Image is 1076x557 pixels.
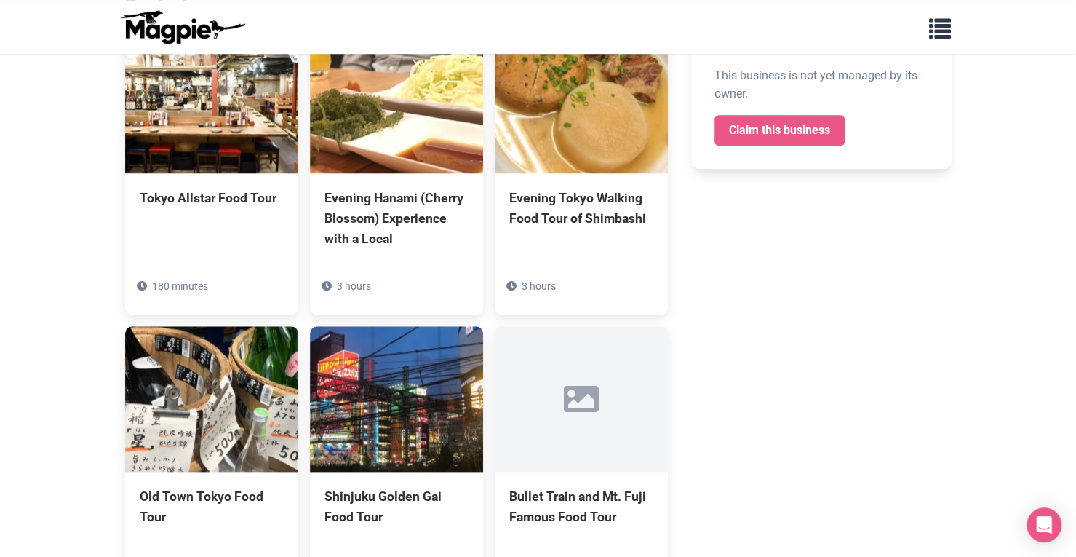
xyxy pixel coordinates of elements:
[140,188,284,208] div: Tokyo Allstar Food Tour
[140,486,284,527] div: Old Town Tokyo Food Tour
[116,9,247,44] img: logo-ab69f6fb50320c5b225c76a69d11143b.png
[495,28,668,173] img: Evening Tokyo Walking Food Tour of Shimbashi
[125,28,298,274] a: Tokyo Allstar Food Tour 180 minutes
[509,188,653,229] div: Evening Tokyo Walking Food Tour of Shimbashi
[310,326,483,472] img: Shinjuku Golden Gai Food Tour
[714,66,928,103] p: This business is not yet managed by its owner.
[324,486,469,527] div: Shinjuku Golden Gai Food Tour
[310,28,483,315] a: Evening Hanami (Cherry Blossom) Experience with a Local 3 hours
[310,28,483,173] img: Evening Hanami (Cherry Blossom) Experience with a Local
[714,115,845,146] a: Claim this business
[495,28,668,294] a: Evening Tokyo Walking Food Tour of Shimbashi 3 hours
[522,280,556,292] span: 3 hours
[509,486,653,527] div: Bullet Train and Mt. Fuji Famous Food Tour
[324,188,469,249] div: Evening Hanami (Cherry Blossom) Experience with a Local
[125,28,298,173] img: Tokyo Allstar Food Tour
[125,326,298,472] img: Old Town Tokyo Food Tour
[1027,507,1061,542] div: Open Intercom Messenger
[337,280,371,292] span: 3 hours
[152,280,208,292] span: 180 minutes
